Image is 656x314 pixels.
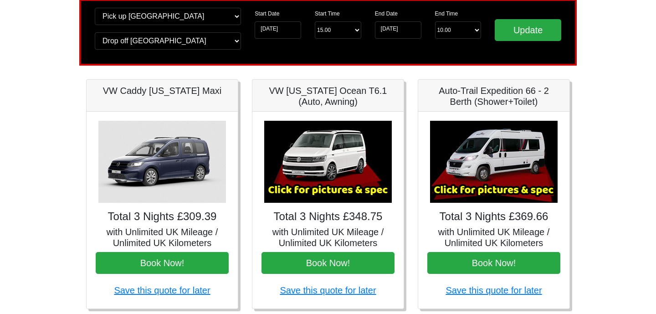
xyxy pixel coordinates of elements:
[427,252,560,274] button: Book Now!
[96,210,229,223] h4: Total 3 Nights £309.39
[261,210,395,223] h4: Total 3 Nights £348.75
[96,85,229,96] h5: VW Caddy [US_STATE] Maxi
[427,85,560,107] h5: Auto-Trail Expedition 66 - 2 Berth (Shower+Toilet)
[495,19,561,41] input: Update
[427,226,560,248] h5: with Unlimited UK Mileage / Unlimited UK Kilometers
[315,10,340,18] label: Start Time
[261,226,395,248] h5: with Unlimited UK Mileage / Unlimited UK Kilometers
[255,21,301,39] input: Start Date
[375,10,398,18] label: End Date
[430,121,558,203] img: Auto-Trail Expedition 66 - 2 Berth (Shower+Toilet)
[446,285,542,295] a: Save this quote for later
[255,10,279,18] label: Start Date
[427,210,560,223] h4: Total 3 Nights £369.66
[264,121,392,203] img: VW California Ocean T6.1 (Auto, Awning)
[114,285,210,295] a: Save this quote for later
[375,21,421,39] input: Return Date
[261,85,395,107] h5: VW [US_STATE] Ocean T6.1 (Auto, Awning)
[96,226,229,248] h5: with Unlimited UK Mileage / Unlimited UK Kilometers
[98,121,226,203] img: VW Caddy California Maxi
[435,10,458,18] label: End Time
[280,285,376,295] a: Save this quote for later
[96,252,229,274] button: Book Now!
[261,252,395,274] button: Book Now!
